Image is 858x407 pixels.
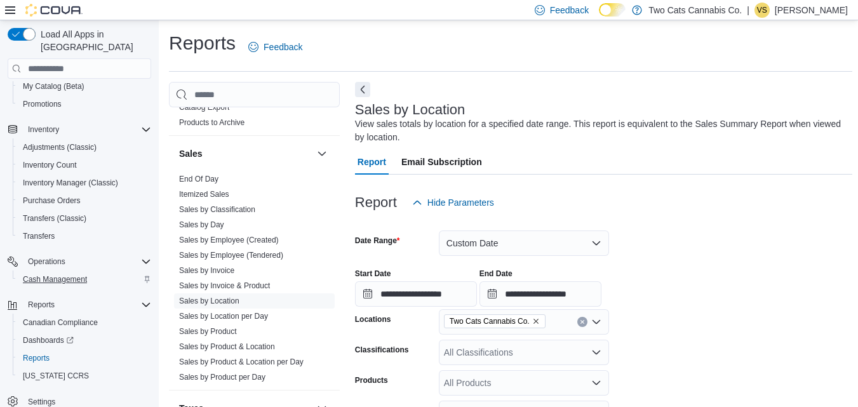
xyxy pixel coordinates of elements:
button: Reports [13,349,156,367]
a: Inventory Manager (Classic) [18,175,123,190]
a: My Catalog (Beta) [18,79,90,94]
span: Email Subscription [401,149,482,175]
span: Dashboards [23,335,74,345]
span: Reports [28,300,55,310]
a: Adjustments (Classic) [18,140,102,155]
a: Sales by Location per Day [179,312,268,321]
span: Reports [23,353,50,363]
button: Operations [3,253,156,270]
button: Custom Date [439,230,609,256]
a: Dashboards [13,331,156,349]
span: Sales by Product & Location [179,342,275,352]
span: VS [757,3,767,18]
button: Sales [179,147,312,160]
button: Cash Management [13,270,156,288]
a: Sales by Employee (Tendered) [179,251,283,260]
h3: Sales [179,147,203,160]
input: Press the down key to open a popover containing a calendar. [479,281,601,307]
div: View sales totals by location for a specified date range. This report is equivalent to the Sales ... [355,117,846,144]
button: Inventory Manager (Classic) [13,174,156,192]
a: Reports [18,350,55,366]
input: Press the down key to open a popover containing a calendar. [355,281,477,307]
p: | [747,3,749,18]
a: Transfers (Classic) [18,211,91,226]
span: Operations [28,257,65,267]
a: Sales by Location [179,297,239,305]
button: Sales [314,146,330,161]
h3: Report [355,195,397,210]
label: Products [355,375,388,385]
span: My Catalog (Beta) [23,81,84,91]
span: Inventory [28,124,59,135]
div: Sales [169,171,340,390]
span: Canadian Compliance [18,315,151,330]
span: Hide Parameters [427,196,494,209]
button: My Catalog (Beta) [13,77,156,95]
a: Sales by Product [179,327,237,336]
span: Inventory [23,122,151,137]
span: Load All Apps in [GEOGRAPHIC_DATA] [36,28,151,53]
a: Purchase Orders [18,193,86,208]
button: Adjustments (Classic) [13,138,156,156]
a: Cash Management [18,272,92,287]
button: Open list of options [591,378,601,388]
span: Sales by Location per Day [179,311,268,321]
span: Sales by Day [179,220,224,230]
span: Dashboards [18,333,151,348]
button: Inventory [3,121,156,138]
button: Open list of options [591,347,601,357]
span: End Of Day [179,174,218,184]
a: Sales by Product & Location [179,342,275,351]
a: Promotions [18,97,67,112]
span: Feedback [550,4,589,17]
span: Cash Management [23,274,87,284]
button: Promotions [13,95,156,113]
a: [US_STATE] CCRS [18,368,94,384]
p: Two Cats Cannabis Co. [648,3,742,18]
span: Washington CCRS [18,368,151,384]
a: Sales by Day [179,220,224,229]
span: Two Cats Cannabis Co. [450,315,530,328]
span: Two Cats Cannabis Co. [444,314,546,328]
span: Promotions [23,99,62,109]
button: Transfers [13,227,156,245]
span: Purchase Orders [18,193,151,208]
span: Products to Archive [179,117,245,128]
label: Date Range [355,236,400,246]
span: Cash Management [18,272,151,287]
span: Inventory Count [18,157,151,173]
button: Purchase Orders [13,192,156,210]
p: [PERSON_NAME] [775,3,848,18]
button: Inventory Count [13,156,156,174]
h3: Sales by Location [355,102,466,117]
button: [US_STATE] CCRS [13,367,156,385]
span: Purchase Orders [23,196,81,206]
button: Reports [23,297,60,312]
span: Reports [23,297,151,312]
span: [US_STATE] CCRS [23,371,89,381]
span: Inventory Manager (Classic) [18,175,151,190]
span: Reports [18,350,151,366]
span: Sales by Product [179,326,237,337]
span: Inventory Count [23,160,77,170]
button: Hide Parameters [407,190,499,215]
button: Transfers (Classic) [13,210,156,227]
span: Catalog Export [179,102,229,112]
span: Promotions [18,97,151,112]
span: Transfers [23,231,55,241]
span: Adjustments (Classic) [23,142,97,152]
span: Canadian Compliance [23,317,98,328]
a: Inventory Count [18,157,82,173]
span: Sales by Invoice [179,265,234,276]
a: Sales by Employee (Created) [179,236,279,244]
a: Transfers [18,229,60,244]
label: Classifications [355,345,409,355]
a: Sales by Invoice & Product [179,281,270,290]
span: Transfers [18,229,151,244]
button: Reports [3,296,156,314]
span: Report [358,149,386,175]
span: Sales by Product per Day [179,372,265,382]
span: Sales by Product & Location per Day [179,357,304,367]
span: Sales by Location [179,296,239,306]
span: Sales by Employee (Created) [179,235,279,245]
